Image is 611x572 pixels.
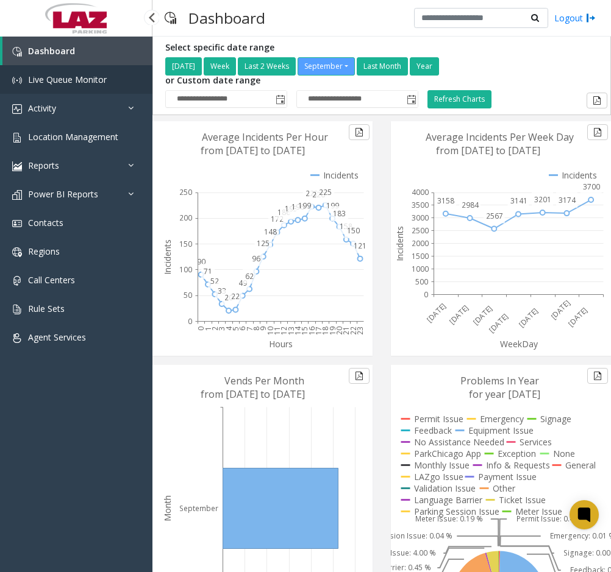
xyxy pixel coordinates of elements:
button: [DATE] [165,57,202,76]
img: logout [586,12,596,24]
span: Agent Services [28,331,86,343]
img: 'icon' [12,305,22,314]
text: 125 [257,238,270,249]
text: Vends Per Month [224,374,304,387]
text: 0 [424,289,428,299]
button: Week [204,57,236,76]
button: Export to pdf [349,124,370,140]
img: 'icon' [12,333,22,343]
button: Year [410,57,439,76]
button: Export to pdf [587,124,608,140]
text: 8 [251,327,262,331]
text: 3158 [437,196,454,206]
text: 12 [279,327,289,335]
text: Ticket Issue: 4.00 % [368,548,436,558]
img: 'icon' [12,47,22,57]
text: Incidents [394,226,406,261]
text: Incidents [162,239,173,275]
text: Average Incidents Per Hour [202,130,328,144]
text: 1500 [412,250,429,261]
text: 19 [327,327,338,335]
text: 2 [210,327,220,331]
h5: Select specific date range [165,43,441,53]
text: 0 [196,327,206,331]
img: 'icon' [12,247,22,257]
text: 3174 [559,195,576,205]
text: 11 [272,327,282,335]
text: 199 [326,200,339,210]
text: 14 [293,326,303,335]
button: September [298,57,355,76]
button: Last 2 Weeks [238,57,296,76]
span: Dashboard [28,45,75,57]
img: 'icon' [12,190,22,200]
text: 186 [277,207,290,217]
text: [DATE] [447,303,471,327]
text: 1000 [412,263,429,274]
text: 0 [188,316,192,326]
text: [DATE] [516,306,540,330]
img: 'icon' [12,104,22,114]
span: Contacts [28,217,63,228]
text: 2567 [486,210,503,221]
span: Live Queue Monitor [28,74,107,85]
button: Last Month [357,57,408,76]
text: 49 [238,277,247,288]
img: pageIcon [165,3,176,33]
text: 183 [333,208,346,219]
text: 22 [348,327,359,335]
text: 100 [179,264,192,275]
span: Activity [28,102,56,114]
text: 3201 [534,194,551,205]
text: 193 [285,203,298,214]
text: [DATE] [424,301,448,325]
span: Regions [28,245,60,257]
a: Dashboard [2,37,152,65]
span: Toggle popup [273,91,287,108]
text: 200 [179,213,192,223]
span: Call Centers [28,274,75,286]
text: 21 [341,327,351,335]
text: Hours [269,338,293,350]
text: 225 [319,186,332,197]
img: 'icon' [12,133,22,143]
span: Toggle popup [404,91,418,108]
text: Problems In Year [460,374,539,387]
text: 16 [307,327,317,335]
text: September [179,503,218,513]
text: 3500 [412,200,429,210]
span: Power BI Reports [28,188,98,200]
button: Export to pdf [349,368,370,384]
text: 18 [320,327,331,335]
text: Average Incidents Per Week Day [426,130,574,144]
text: 222 [305,188,318,199]
text: [DATE] [487,311,510,335]
text: [DATE] [566,305,590,328]
text: 96 [252,253,260,264]
text: 62 [245,270,254,281]
text: 3141 [510,196,527,206]
text: 50 [184,290,192,300]
text: from [DATE] to [DATE] [201,144,305,157]
text: 10 [265,327,276,335]
text: 121 [354,240,366,250]
text: WeekDay [500,338,538,350]
text: 2984 [462,200,479,210]
text: from [DATE] to [DATE] [201,387,305,401]
text: 500 [415,276,428,286]
text: 2000 [412,238,429,249]
text: 3700 [583,182,600,192]
img: 'icon' [12,276,22,286]
text: 250 [179,187,192,197]
text: from [DATE] to [DATE] [436,144,540,157]
text: 220 [312,189,325,200]
text: 172 [271,214,284,224]
span: Location Management [28,131,118,143]
text: 158 [340,221,352,231]
text: Month [162,495,173,521]
text: 90 [197,256,205,267]
text: 23 [355,327,365,335]
text: 71 [204,266,212,277]
text: 13 [286,327,296,335]
a: Logout [554,12,596,24]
